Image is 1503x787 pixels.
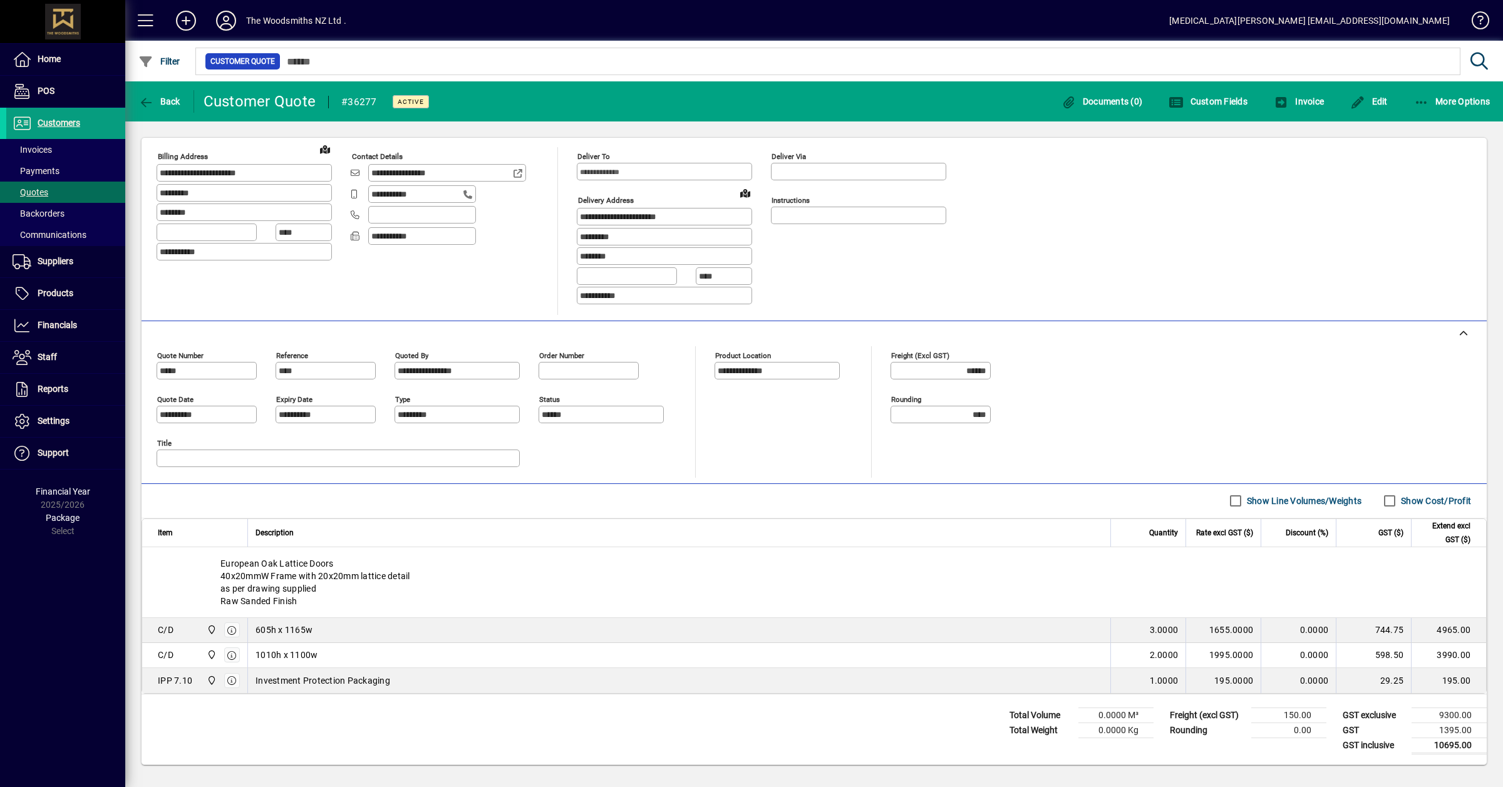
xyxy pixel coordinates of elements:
div: #36277 [341,92,377,112]
span: Home [38,54,61,64]
a: View on map [735,183,755,203]
span: 1.0000 [1150,674,1179,687]
span: Active [398,98,424,106]
mat-label: Quote date [157,394,194,403]
mat-label: Status [539,394,560,403]
span: Invoices [13,145,52,155]
div: The Woodsmiths NZ Ltd . [246,11,346,31]
td: Total Weight [1003,723,1078,738]
span: 605h x 1165w [256,624,312,636]
a: Communications [6,224,125,245]
span: The Woodsmiths [204,623,218,637]
a: Home [6,44,125,75]
td: GST inclusive [1336,738,1412,753]
a: Settings [6,406,125,437]
a: Products [6,278,125,309]
td: 0.0000 [1261,668,1336,693]
td: 4965.00 [1411,618,1486,643]
button: Profile [206,9,246,32]
button: Add [166,9,206,32]
mat-label: Rounding [891,394,921,403]
button: Edit [1347,90,1391,113]
td: Total Volume [1003,707,1078,723]
td: GST exclusive [1336,707,1412,723]
span: Description [256,526,294,540]
span: Discount (%) [1286,526,1328,540]
span: 1010h x 1100w [256,649,318,661]
span: The Woodsmiths [204,674,218,687]
button: Custom Fields [1165,90,1251,113]
div: European Oak Lattice Doors 40x20mmW Frame with 20x20mm lattice detail as per drawing supplied Raw... [142,547,1486,617]
span: Package [46,513,80,523]
button: More Options [1411,90,1494,113]
span: Custom Fields [1169,96,1247,106]
span: Staff [38,352,57,362]
td: 29.25 [1336,668,1411,693]
td: 10695.00 [1412,738,1487,753]
mat-label: Product location [715,351,771,359]
td: 150.00 [1251,707,1326,723]
td: 744.75 [1336,618,1411,643]
span: Investment Protection Packaging [256,674,390,687]
span: Quotes [13,187,48,197]
mat-label: Quoted by [395,351,428,359]
span: Reports [38,384,68,394]
td: 9300.00 [1412,707,1487,723]
mat-label: Reference [276,351,308,359]
a: Invoices [6,139,125,160]
mat-label: Expiry date [276,394,312,403]
span: More Options [1414,96,1490,106]
span: Filter [138,56,180,66]
td: Freight (excl GST) [1164,707,1251,723]
td: 0.00 [1251,723,1326,738]
span: Support [38,448,69,458]
app-page-header-button: Back [125,90,194,113]
button: Back [135,90,183,113]
td: GST [1336,723,1412,738]
span: Rate excl GST ($) [1196,526,1253,540]
mat-label: Type [395,394,410,403]
td: 195.00 [1411,668,1486,693]
mat-label: Instructions [772,196,810,205]
span: Customer Quote [210,55,275,68]
div: 1995.0000 [1194,649,1253,661]
a: Quotes [6,182,125,203]
a: Backorders [6,203,125,224]
span: Edit [1350,96,1388,106]
td: Rounding [1164,723,1251,738]
span: Financials [38,320,77,330]
a: Support [6,438,125,469]
span: Communications [13,230,86,240]
div: Customer Quote [204,91,316,111]
button: Invoice [1271,90,1327,113]
span: Settings [38,416,70,426]
span: GST ($) [1378,526,1403,540]
span: Backorders [13,208,65,219]
a: Knowledge Base [1462,3,1487,43]
span: Invoice [1274,96,1324,106]
td: 0.0000 M³ [1078,707,1154,723]
td: 0.0000 [1261,618,1336,643]
mat-label: Quote number [157,351,204,359]
span: POS [38,86,54,96]
td: 3990.00 [1411,643,1486,668]
a: Payments [6,160,125,182]
div: IPP 7.10 [158,674,192,687]
a: Financials [6,310,125,341]
span: Products [38,288,73,298]
td: 1395.00 [1412,723,1487,738]
span: Item [158,526,173,540]
span: 3.0000 [1150,624,1179,636]
a: View on map [315,139,335,159]
button: Filter [135,50,183,73]
a: Reports [6,374,125,405]
a: POS [6,76,125,107]
label: Show Line Volumes/Weights [1244,495,1361,507]
td: 0.0000 Kg [1078,723,1154,738]
div: 1655.0000 [1194,624,1253,636]
span: Suppliers [38,256,73,266]
span: Payments [13,166,59,176]
td: 0.0000 [1261,643,1336,668]
span: Extend excl GST ($) [1419,519,1470,547]
span: Financial Year [36,486,90,496]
